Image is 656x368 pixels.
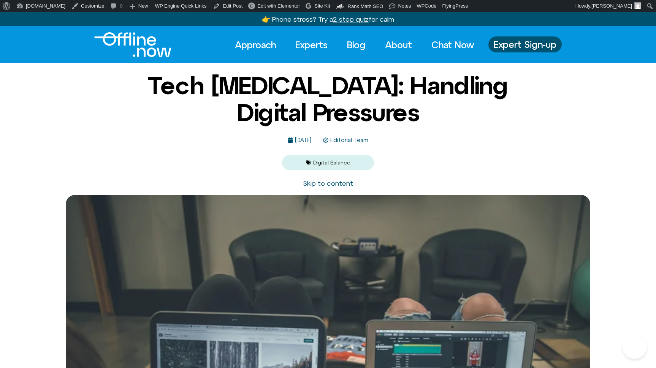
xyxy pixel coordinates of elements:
[314,3,330,9] span: Site Kit
[333,15,369,23] u: 2-step quiz
[494,39,556,49] span: Expert Sign-up
[425,36,481,53] a: Chat Now
[288,36,334,53] a: Experts
[94,32,171,57] img: Offline.Now logo in white. Text of the words offline.now with a line going through the "O"
[94,32,158,57] div: Logo
[228,36,283,53] a: Approach
[488,36,562,52] a: Expert Sign-up
[378,36,419,53] a: About
[257,3,300,9] span: Edit with Elementor
[591,3,632,9] span: [PERSON_NAME]
[228,36,481,53] nav: Menu
[323,137,368,144] a: Editorial Team
[340,36,372,53] a: Blog
[623,335,647,359] iframe: Botpress
[313,160,350,166] a: Digital Balance
[262,15,394,23] a: 👉 Phone stress? Try a2-step quizfor calm
[328,137,368,144] span: Editorial Team
[348,3,383,9] span: Rank Math SEO
[295,137,311,143] time: [DATE]
[288,137,311,144] a: [DATE]
[303,179,353,187] a: Skip to content
[144,72,512,126] h1: Tech [MEDICAL_DATA]: Handling Digital Pressures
